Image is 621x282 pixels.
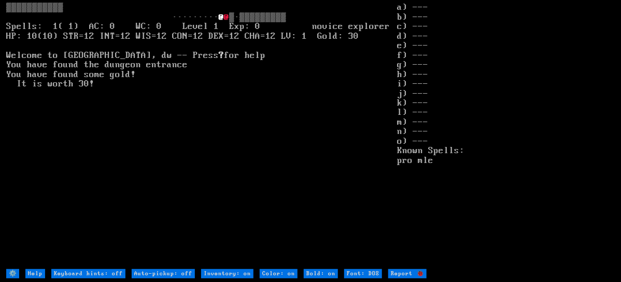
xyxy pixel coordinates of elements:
[398,3,615,268] stats: a) --- b) --- c) --- d) --- e) --- f) --- g) --- h) --- i) --- j) --- k) --- l) --- m) --- n) ---...
[260,269,298,278] input: Color: on
[6,3,398,268] larn: ▒▒▒▒▒▒▒▒▒▒▒ ········· ▒·▒▒▒▒▒▒▒▒▒ Spells: 1( 1) AC: 0 WC: 0 Level 1 Exp: 0 novice explorer HP: 10...
[25,269,45,278] input: Help
[224,12,229,22] font: @
[219,50,224,61] b: ?
[388,269,427,278] input: Report 🐞
[219,12,224,22] font: @
[132,269,195,278] input: Auto-pickup: off
[304,269,338,278] input: Bold: on
[6,269,19,278] input: ⚙️
[201,269,253,278] input: Inventory: on
[51,269,125,278] input: Keyboard hints: off
[344,269,382,278] input: Font: DOS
